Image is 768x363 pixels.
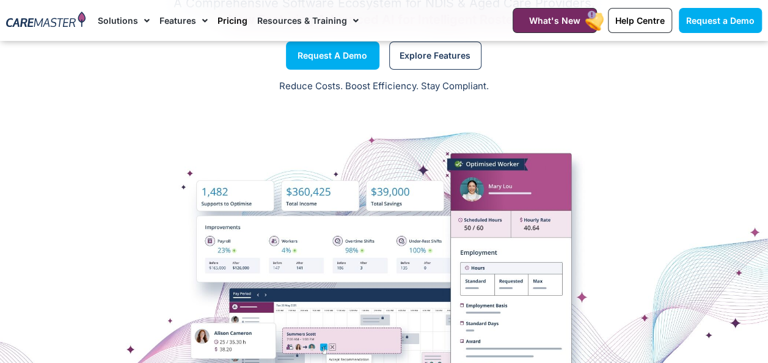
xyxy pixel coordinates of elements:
[389,42,481,70] a: Explore Features
[679,8,762,33] a: Request a Demo
[6,12,86,29] img: CareMaster Logo
[7,79,761,94] p: Reduce Costs. Boost Efficiency. Stay Compliant.
[298,53,367,59] span: Request a Demo
[286,42,379,70] a: Request a Demo
[686,15,755,26] span: Request a Demo
[608,8,672,33] a: Help Centre
[513,8,597,33] a: What's New
[400,53,470,59] span: Explore Features
[615,15,665,26] span: Help Centre
[529,15,580,26] span: What's New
